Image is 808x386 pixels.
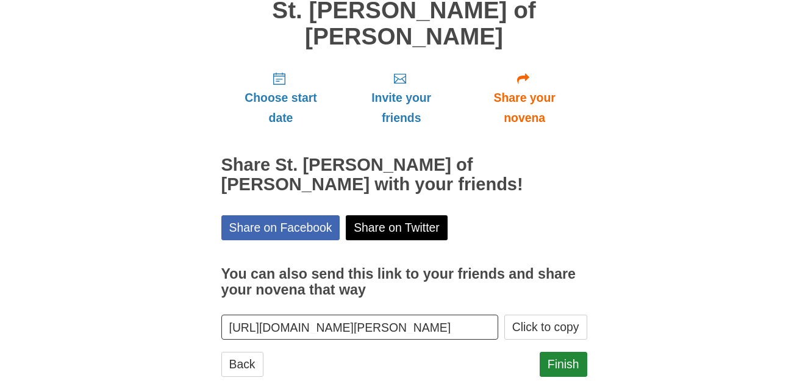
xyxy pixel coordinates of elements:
a: Share on Facebook [221,215,340,240]
button: Click to copy [504,315,587,340]
a: Choose start date [221,62,341,134]
a: Back [221,352,263,377]
a: Finish [540,352,587,377]
h3: You can also send this link to your friends and share your novena that way [221,266,587,298]
a: Share your novena [462,62,587,134]
span: Invite your friends [352,88,449,128]
a: Invite your friends [340,62,462,134]
a: Share on Twitter [346,215,448,240]
h2: Share St. [PERSON_NAME] of [PERSON_NAME] with your friends! [221,155,587,195]
span: Share your novena [474,88,575,128]
span: Choose start date [234,88,329,128]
